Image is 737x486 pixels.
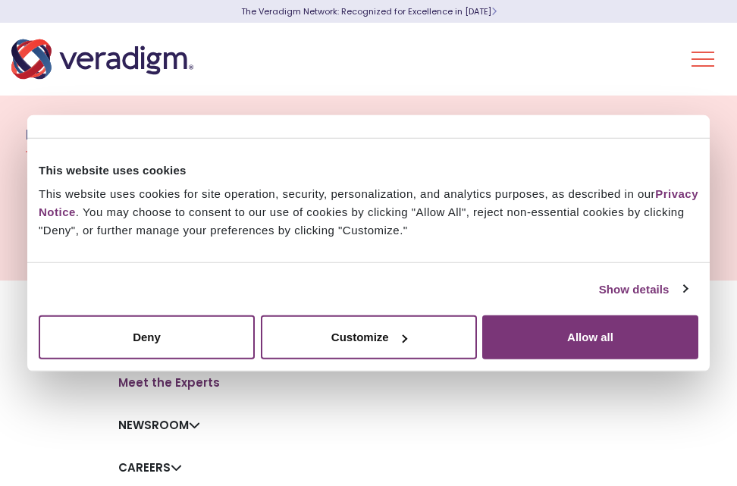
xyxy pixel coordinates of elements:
a: Privacy Notice [39,187,698,218]
span: Expertise [26,125,90,144]
img: Veradigm logo [11,34,193,84]
a: Careers [118,459,182,475]
button: Toggle Navigation Menu [692,39,714,79]
a: The Veradigm Network: Recognized for Excellence in [DATE]Learn More [241,5,497,17]
button: Deny [39,315,255,359]
div: This website uses cookies [39,161,698,179]
a: Newsroom [118,417,200,433]
button: Customize [261,315,477,359]
div: This website uses cookies for site operation, security, personalization, and analytics purposes, ... [39,185,698,240]
a: Meet the Experts [118,375,220,390]
button: Allow all [482,315,698,359]
a: Show details [599,280,687,298]
span: Learn More [491,5,497,17]
h1: Leadership [26,157,159,186]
